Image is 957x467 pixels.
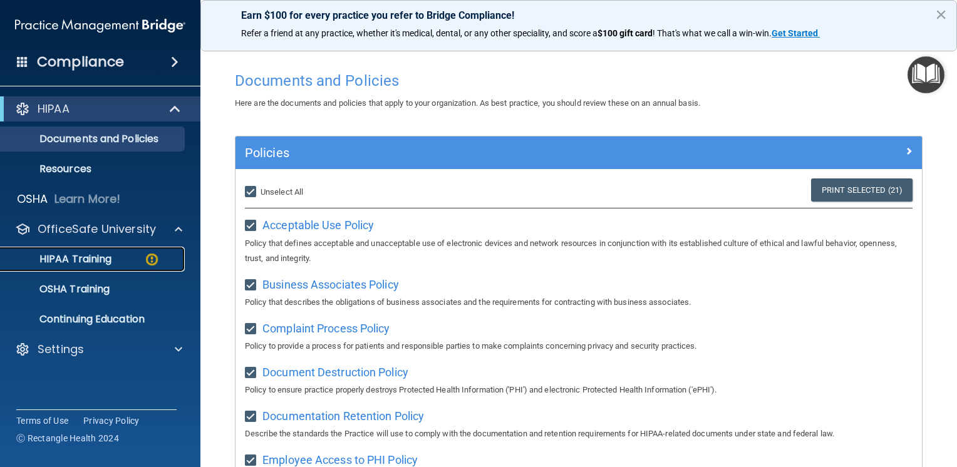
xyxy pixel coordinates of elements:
span: Acceptable Use Policy [262,218,374,232]
p: OSHA [17,192,48,207]
p: OSHA Training [8,283,110,295]
span: Ⓒ Rectangle Health 2024 [16,432,119,444]
p: Describe the standards the Practice will use to comply with the documentation and retention requi... [245,426,913,441]
a: Terms of Use [16,414,68,427]
p: Resources [8,163,179,175]
h5: Policies [245,146,741,160]
a: Policies [245,143,913,163]
img: PMB logo [15,13,185,38]
p: Documents and Policies [8,133,179,145]
span: Complaint Process Policy [262,322,390,335]
p: HIPAA [38,101,70,116]
a: Print Selected (21) [811,178,913,202]
p: Learn More! [54,192,121,207]
a: OfficeSafe University [15,222,182,237]
span: Refer a friend at any practice, whether it's medical, dental, or any other speciality, and score a [241,28,597,38]
p: Policy to ensure practice properly destroys Protected Health Information ('PHI') and electronic P... [245,382,913,398]
strong: $100 gift card [597,28,653,38]
p: Earn $100 for every practice you refer to Bridge Compliance! [241,9,916,21]
input: Unselect All [245,187,259,197]
a: HIPAA [15,101,182,116]
span: Documentation Retention Policy [262,409,424,423]
p: Policy that defines acceptable and unacceptable use of electronic devices and network resources i... [245,236,913,266]
span: Unselect All [261,187,303,197]
p: OfficeSafe University [38,222,156,237]
p: Policy to provide a process for patients and responsible parties to make complaints concerning pr... [245,339,913,354]
a: Privacy Policy [83,414,140,427]
p: Settings [38,342,84,357]
strong: Get Started [772,28,818,38]
span: Document Destruction Policy [262,366,408,379]
p: Policy that describes the obligations of business associates and the requirements for contracting... [245,295,913,310]
h4: Documents and Policies [235,73,923,89]
span: Business Associates Policy [262,278,399,291]
a: Get Started [772,28,820,38]
img: warning-circle.0cc9ac19.png [144,252,160,267]
span: Here are the documents and policies that apply to your organization. As best practice, you should... [235,98,700,108]
a: Settings [15,342,182,357]
p: Continuing Education [8,313,179,326]
button: Open Resource Center [908,56,944,93]
span: Employee Access to PHI Policy [262,453,418,466]
button: Close [935,4,947,24]
h4: Compliance [37,53,124,71]
span: ! That's what we call a win-win. [653,28,772,38]
p: HIPAA Training [8,253,111,265]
